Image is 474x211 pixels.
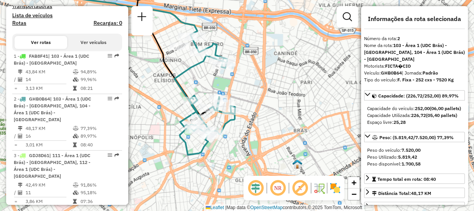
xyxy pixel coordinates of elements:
[367,112,462,119] div: Capacidade Utilizada:
[108,153,112,157] em: Opções
[14,153,90,179] span: 3 -
[18,126,23,131] i: Distância Total
[351,189,356,199] span: −
[329,182,341,194] img: Exibir/Ocultar setores
[73,77,79,82] i: % de utilização da cubagem
[80,198,119,205] td: 07:36
[415,105,430,111] strong: 252,00
[364,174,465,184] a: Tempo total em rota: 08:40
[364,42,465,62] strong: 103 - Área 1 (UDC Brás) - [GEOGRAPHIC_DATA], 104 - Área 1 (UDC Brás) - [GEOGRAPHIC_DATA]
[348,177,360,188] a: Zoom in
[73,199,77,204] i: Tempo total em rota
[378,93,459,99] span: Capacidade: (226,72/252,00) 89,97%
[25,76,73,83] td: 14
[14,96,91,122] span: | 103 - Área 1 (UDC Brás) - [GEOGRAPHIC_DATA], 104 - Área 1 (UDC Brás) - [GEOGRAPHIC_DATA]
[367,154,462,161] div: Peso Utilizado:
[80,84,119,92] td: 08:21
[367,119,462,126] div: Espaço livre:
[364,63,465,70] div: Motorista:
[381,70,402,76] strong: GHB0B64
[411,112,426,118] strong: 226,72
[397,77,454,83] strong: F. Fixa - 252 cxs - 7520 Kg
[114,153,119,157] em: Rota exportada
[411,190,431,196] span: 48,17 KM
[73,190,79,195] i: % de utilização da cubagem
[401,161,421,167] strong: 1.700,58
[108,54,112,58] em: Opções
[364,144,465,170] div: Peso: (5.819,42/7.520,00) 77,39%
[364,15,465,23] h4: Informações da rota selecionada
[80,125,119,132] td: 77,39%
[18,190,23,195] i: Total de Atividades
[250,205,283,210] a: OpenStreetMap
[15,36,67,49] button: Ver rotas
[12,3,122,10] h4: Transportadoras
[73,70,79,74] i: % de utilização do peso
[385,63,411,69] strong: FICTA�CIO
[364,90,465,101] a: Capacidade: (226,72/252,00) 89,97%
[348,188,360,200] a: Zoom out
[398,154,417,160] strong: 5.819,42
[367,161,462,167] div: Peso disponível:
[73,134,79,138] i: % de utilização da cubagem
[12,20,26,26] a: Rotas
[14,84,18,92] td: =
[14,96,91,122] span: 2 -
[372,190,431,197] div: Distância Total:
[291,179,309,197] span: Exibir rótulo
[364,70,465,76] div: Veículo:
[29,153,49,158] span: GDJ8D61
[73,86,77,91] i: Tempo total em rota
[364,132,465,142] a: Peso: (5.819,42/7.520,00) 77,39%
[414,205,419,210] strong: 16
[25,125,73,132] td: 48,17 KM
[114,54,119,58] em: Rota exportada
[29,53,48,59] span: FAB8F41
[25,84,73,92] td: 3,13 KM
[25,132,73,140] td: 16
[426,112,457,118] strong: (05,40 pallets)
[402,70,438,76] span: | Jornada:
[422,70,438,76] strong: Padrão
[364,76,465,83] div: Tipo do veículo:
[25,198,73,205] td: 3,86 KM
[18,134,23,138] i: Total de Atividades
[372,205,419,210] span: Total de atividades:
[313,182,325,194] img: Fluxo de ruas
[379,135,454,140] span: Peso: (5.819,42/7.520,00) 77,39%
[14,153,90,179] span: | 111 - Área 1 (UDC Brás) - [GEOGRAPHIC_DATA], 112 - Área 1 (UDC Brás) - [GEOGRAPHIC_DATA]
[29,96,50,102] span: GHB0B64
[80,141,119,149] td: 08:40
[364,35,465,42] div: Número da rota:
[134,9,150,26] a: Nova sessão e pesquisa
[25,141,73,149] td: 3,01 KM
[225,205,226,210] span: |
[25,189,73,196] td: 11
[73,183,79,187] i: % de utilização do peso
[14,198,18,205] td: =
[73,126,79,131] i: % de utilização do peso
[377,176,436,182] span: Tempo total em rota: 08:40
[14,141,18,149] td: =
[430,105,461,111] strong: (06,00 pallets)
[25,68,73,76] td: 43,84 KM
[108,96,112,101] em: Opções
[367,147,421,153] span: Peso do veículo:
[206,205,224,210] a: Leaflet
[364,102,465,129] div: Capacidade: (226,72/252,00) 89,97%
[367,105,462,112] div: Capacidade do veículo:
[18,77,23,82] i: Total de Atividades
[397,36,400,41] strong: 2
[80,132,119,140] td: 89,97%
[214,100,234,107] div: Atividade não roteirizada - GORDO COMERCIO DE PRESENTES E UTILIDADES
[80,189,119,196] td: 95,18%
[364,42,465,63] div: Nome da rota:
[12,12,122,19] h4: Lista de veículos
[14,53,89,66] span: | 103 - Área 1 (UDC Brás) - [GEOGRAPHIC_DATA]
[80,76,119,83] td: 99,96%
[269,179,287,197] span: Ocultar NR
[247,179,265,197] span: Ocultar deslocamento
[393,119,406,125] strong: 25,28
[18,183,23,187] i: Distância Total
